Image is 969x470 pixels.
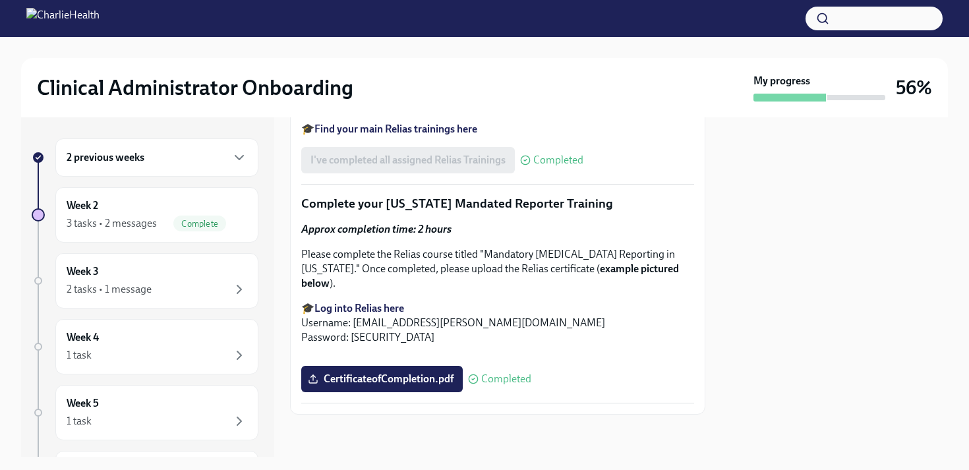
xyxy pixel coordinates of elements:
p: Complete your [US_STATE] Mandated Reporter Training [301,195,694,212]
div: 2 previous weeks [55,138,258,177]
p: Please complete the Relias course titled "Mandatory [MEDICAL_DATA] Reporting in [US_STATE]." Once... [301,247,694,291]
div: 3 tasks • 2 messages [67,216,157,231]
h6: Week 4 [67,330,99,345]
span: Complete [173,219,226,229]
p: 🎓 [301,122,694,136]
strong: Approx completion time: 2 hours [301,223,452,235]
h3: 56% [896,76,932,100]
a: Log into Relias here [314,302,404,314]
h6: 2 previous weeks [67,150,144,165]
span: CertificateofCompletion.pdf [310,372,454,386]
a: Week 32 tasks • 1 message [32,253,258,308]
strong: My progress [753,74,810,88]
span: Completed [481,374,531,384]
div: 1 task [67,348,92,363]
a: Week 51 task [32,385,258,440]
label: CertificateofCompletion.pdf [301,366,463,392]
div: 2 tasks • 1 message [67,282,152,297]
div: 1 task [67,414,92,428]
h6: Week 2 [67,198,98,213]
h6: Week 5 [67,396,99,411]
span: Completed [533,155,583,165]
a: Week 41 task [32,319,258,374]
h6: Week 3 [67,264,99,279]
h2: Clinical Administrator Onboarding [37,74,353,101]
p: 🎓 Username: [EMAIL_ADDRESS][PERSON_NAME][DOMAIN_NAME] Password: [SECURITY_DATA] [301,301,694,345]
img: CharlieHealth [26,8,100,29]
a: Week 23 tasks • 2 messagesComplete [32,187,258,243]
a: Find your main Relias trainings here [314,123,477,135]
